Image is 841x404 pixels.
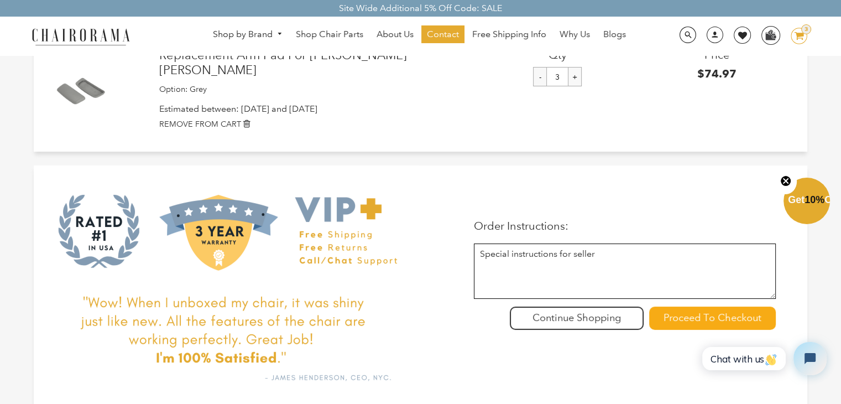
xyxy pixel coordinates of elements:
span: About Us [377,29,414,40]
a: Free Shipping Info [467,25,552,43]
span: Why Us [560,29,590,40]
div: 3 [801,24,811,34]
input: - [533,67,547,86]
img: chairorama [25,27,136,46]
div: Continue Shopping [510,307,644,330]
input: Proceed To Checkout [649,307,776,330]
span: Estimated between: [DATE] and [DATE] [159,103,317,114]
small: REMOVE FROM CART [159,119,241,129]
a: Contact [421,25,464,43]
span: $74.97 [697,67,736,80]
button: Close teaser [775,169,797,194]
span: Contact [427,29,459,40]
a: Shop by Brand [207,26,288,43]
img: Replacement Arm Pad For Haworth Zody - Grey [53,69,113,110]
span: Shop Chair Parts [296,29,363,40]
span: Get Off [788,194,839,205]
a: Shop Chair Parts [290,25,369,43]
a: Replacement Arm Pad For [PERSON_NAME] [PERSON_NAME] [159,48,478,77]
span: Free Shipping Info [472,29,546,40]
img: WhatsApp_Image_2024-07-12_at_16.23.01.webp [762,27,779,43]
a: REMOVE FROM CART [159,118,796,130]
span: 10% [805,194,824,205]
nav: DesktopNavigation [183,25,656,46]
iframe: Tidio Chat [690,333,836,385]
a: Blogs [598,25,631,43]
small: Option: Grey [159,84,207,94]
p: Order Instructions: [474,219,776,232]
a: 3 [782,28,807,44]
a: About Us [371,25,419,43]
a: Why Us [554,25,596,43]
div: Get10%OffClose teaser [783,179,830,225]
input: + [568,67,582,86]
span: Blogs [603,29,626,40]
